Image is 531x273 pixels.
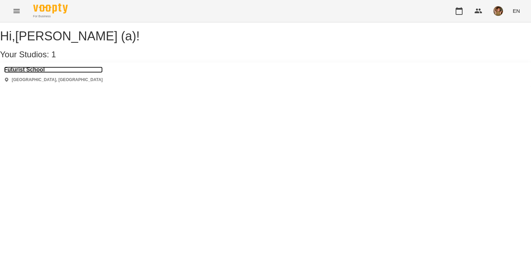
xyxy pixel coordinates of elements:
button: Menu [8,3,25,19]
button: EN [510,4,523,17]
img: Voopty Logo [33,3,68,13]
img: 166010c4e833d35833869840c76da126.jpeg [493,6,503,16]
span: 1 [52,50,56,59]
a: Futurist School [4,67,103,73]
span: EN [513,7,520,14]
p: [GEOGRAPHIC_DATA], [GEOGRAPHIC_DATA] [12,77,103,83]
span: For Business [33,14,68,19]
